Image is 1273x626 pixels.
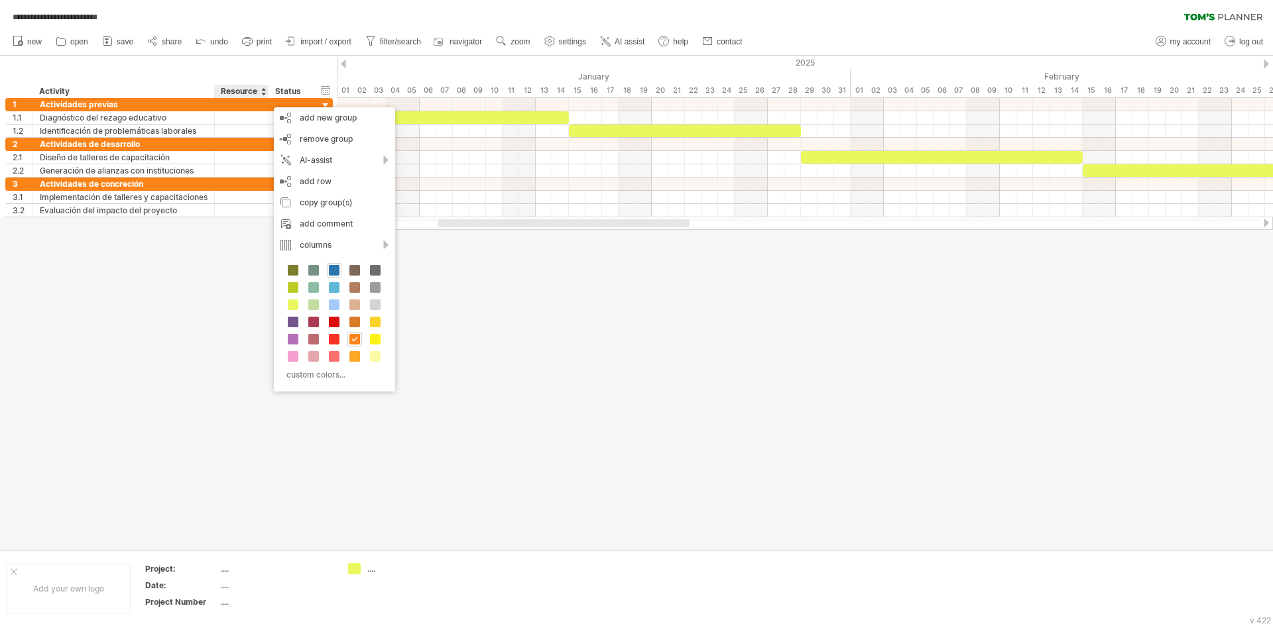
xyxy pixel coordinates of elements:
[768,83,784,97] div: Monday, 27 January 2025
[221,596,332,607] div: ....
[701,83,718,97] div: Thursday, 23 January 2025
[619,83,635,97] div: Saturday, 18 January 2025
[99,33,137,50] a: save
[635,83,652,97] div: Sunday, 19 January 2025
[597,33,648,50] a: AI assist
[668,83,685,97] div: Tuesday, 21 January 2025
[274,171,395,192] div: add row
[40,125,208,137] div: Identificación de problemáticas laborales
[1199,83,1215,97] div: Saturday, 22 February 2025
[40,151,208,164] div: Diseño de talleres de capacitación
[453,83,469,97] div: Wednesday, 8 January 2025
[1248,83,1265,97] div: Tuesday, 25 February 2025
[387,83,403,97] div: Saturday, 4 January 2025
[1239,37,1263,46] span: log out
[983,83,1000,97] div: Sunday, 9 February 2025
[559,37,586,46] span: settings
[541,33,590,50] a: settings
[257,37,272,46] span: print
[493,33,534,50] a: zoom
[13,98,32,111] div: 1
[536,83,552,97] div: Monday, 13 January 2025
[13,178,32,190] div: 3
[1016,83,1033,97] div: Tuesday, 11 February 2025
[801,83,818,97] div: Wednesday, 29 January 2025
[1033,83,1050,97] div: Wednesday, 12 February 2025
[13,125,32,137] div: 1.2
[1000,83,1016,97] div: Monday, 10 February 2025
[13,111,32,124] div: 1.1
[1166,83,1182,97] div: Thursday, 20 February 2025
[450,37,482,46] span: navigator
[1050,83,1066,97] div: Thursday, 13 February 2025
[274,213,395,235] div: add comment
[818,83,834,97] div: Thursday, 30 January 2025
[370,83,387,97] div: Friday, 3 January 2025
[145,580,218,591] div: Date:
[274,107,395,129] div: add new group
[40,138,208,150] div: Actividades de desarrollo
[27,37,42,46] span: new
[145,563,218,574] div: Project:
[1149,83,1166,97] div: Wednesday, 19 February 2025
[39,85,207,98] div: Activity
[282,33,355,50] a: import / export
[221,580,332,591] div: ....
[337,83,353,97] div: Wednesday, 1 January 2025
[40,111,208,124] div: Diagnóstico del rezago educativo
[1132,83,1149,97] div: Tuesday, 18 February 2025
[1083,83,1099,97] div: Saturday, 15 February 2025
[145,596,218,607] div: Project Number
[353,83,370,97] div: Thursday, 2 January 2025
[784,83,801,97] div: Tuesday, 28 January 2025
[585,83,602,97] div: Thursday, 16 January 2025
[420,83,436,97] div: Monday, 6 January 2025
[735,83,751,97] div: Saturday, 25 January 2025
[362,33,425,50] a: filter/search
[13,191,32,203] div: 3.1
[300,134,353,144] span: remove group
[13,204,32,217] div: 3.2
[1250,615,1271,625] div: v 422
[552,83,569,97] div: Tuesday, 14 January 2025
[40,204,208,217] div: Evaluación del impacto del proyecto
[1152,33,1215,50] a: my account
[403,83,420,97] div: Sunday, 5 January 2025
[717,37,743,46] span: contact
[655,33,692,50] a: help
[503,83,519,97] div: Saturday, 11 January 2025
[210,37,228,46] span: undo
[40,164,208,177] div: Generación de alianzas con instituciones
[274,235,395,256] div: columns
[1182,83,1199,97] div: Friday, 21 February 2025
[117,37,133,46] span: save
[300,37,351,46] span: import / export
[917,83,934,97] div: Wednesday, 5 February 2025
[70,37,88,46] span: open
[751,83,768,97] div: Sunday, 26 January 2025
[274,192,395,213] div: copy group(s)
[144,33,186,50] a: share
[274,150,395,171] div: AI-assist
[950,83,967,97] div: Friday, 7 February 2025
[1221,33,1267,50] a: log out
[432,33,486,50] a: navigator
[652,83,668,97] div: Monday, 20 January 2025
[337,70,851,83] div: January 2025
[40,98,208,111] div: Actividades previas
[867,83,884,97] div: Sunday, 2 February 2025
[900,83,917,97] div: Tuesday, 4 February 2025
[275,85,304,98] div: Status
[699,33,747,50] a: contact
[851,83,867,97] div: Saturday, 1 February 2025
[40,178,208,190] div: Actividades de concreción
[1099,83,1116,97] div: Sunday, 16 February 2025
[52,33,92,50] a: open
[519,83,536,97] div: Sunday, 12 January 2025
[40,191,208,203] div: Implementación de talleres y capacitaciones
[239,33,276,50] a: print
[367,563,440,574] div: ....
[1170,37,1211,46] span: my account
[486,83,503,97] div: Friday, 10 January 2025
[884,83,900,97] div: Monday, 3 February 2025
